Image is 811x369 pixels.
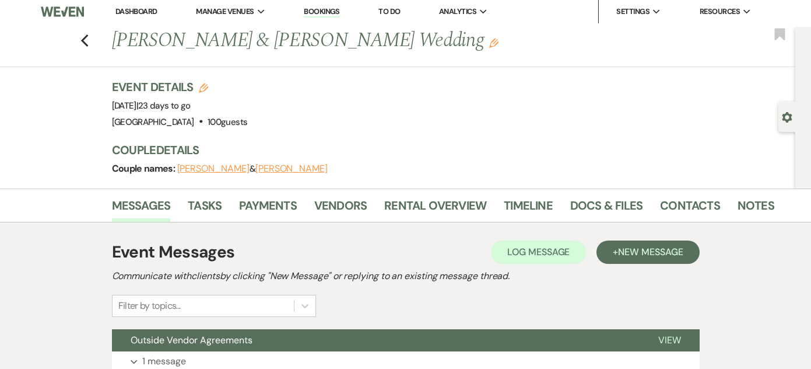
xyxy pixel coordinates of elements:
span: | [136,100,191,112]
span: [DATE] [112,100,191,112]
span: [GEOGRAPHIC_DATA] [112,116,194,128]
span: & [177,163,328,175]
button: +New Message [596,241,699,264]
h3: Event Details [112,79,248,95]
p: 1 message [142,354,186,369]
h1: [PERSON_NAME] & [PERSON_NAME] Wedding [112,27,634,55]
a: Contacts [660,196,720,222]
a: Tasks [188,196,222,222]
button: Edit [489,37,498,48]
a: Bookings [304,6,340,18]
span: Manage Venues [196,6,254,18]
button: [PERSON_NAME] [255,164,328,173]
h1: Event Messages [112,240,235,264]
span: Log Message [507,246,570,258]
button: Log Message [491,241,586,264]
a: Rental Overview [384,196,486,222]
button: Outside Vendor Agreements [112,329,640,351]
h3: Couple Details [112,142,765,158]
span: Resources [700,6,740,18]
span: 100 guests [208,116,247,128]
div: Filter by topics... [118,299,181,313]
button: [PERSON_NAME] [177,164,250,173]
a: Payments [239,196,297,222]
a: Messages [112,196,171,222]
span: Analytics [439,6,476,18]
span: Outside Vendor Agreements [131,334,252,346]
a: Notes [738,196,774,222]
span: Settings [616,6,649,18]
span: View [658,334,681,346]
span: Couple names: [112,162,177,175]
a: Docs & Files [570,196,643,222]
button: View [640,329,700,351]
a: Vendors [314,196,367,222]
span: 23 days to go [138,100,191,112]
h2: Communicate with clients by clicking "New Message" or replying to an existing message thread. [112,269,700,283]
button: Open lead details [782,111,792,122]
a: Timeline [504,196,553,222]
a: Dashboard [115,6,157,16]
span: New Message [618,246,683,258]
a: To Do [378,6,400,16]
